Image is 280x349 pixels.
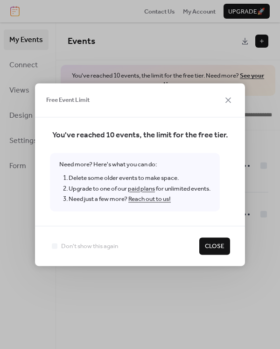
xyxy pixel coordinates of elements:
[128,183,155,195] a: paid plans
[50,129,230,142] span: You've reached 10 events, the limit for the free tier.
[46,96,90,105] span: Free Event Limit
[61,242,118,251] span: Don't show this again
[50,153,220,212] span: Need more? Here's what you can do:
[199,238,230,255] button: Close
[69,173,210,183] li: Delete some older events to make space.
[205,242,224,251] span: Close
[69,184,210,194] li: Upgrade to one of our for unlimited events.
[69,194,210,204] li: Need just a few more?
[128,193,171,205] a: Reach out to us!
